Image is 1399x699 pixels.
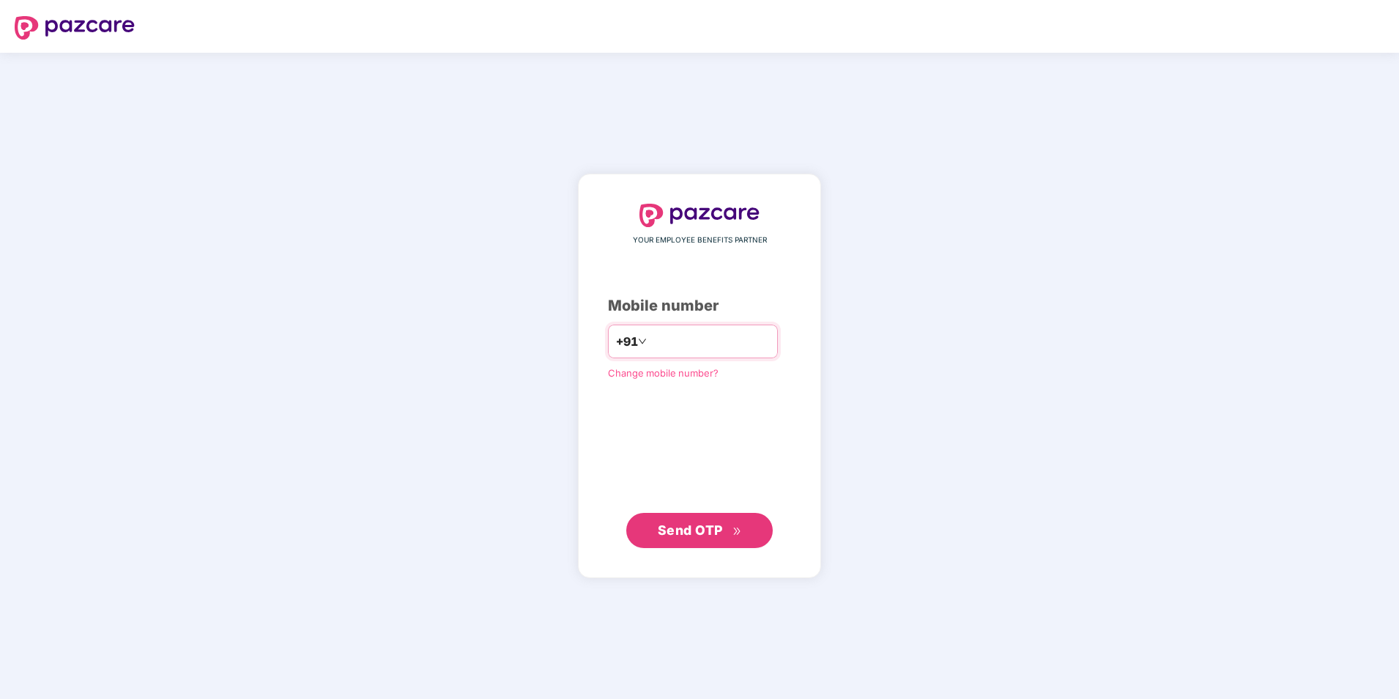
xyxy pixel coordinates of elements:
[638,337,647,346] span: down
[658,522,723,538] span: Send OTP
[15,16,135,40] img: logo
[732,527,742,536] span: double-right
[608,295,791,317] div: Mobile number
[608,367,719,379] a: Change mobile number?
[616,333,638,351] span: +91
[633,234,767,246] span: YOUR EMPLOYEE BENEFITS PARTNER
[626,513,773,548] button: Send OTPdouble-right
[639,204,760,227] img: logo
